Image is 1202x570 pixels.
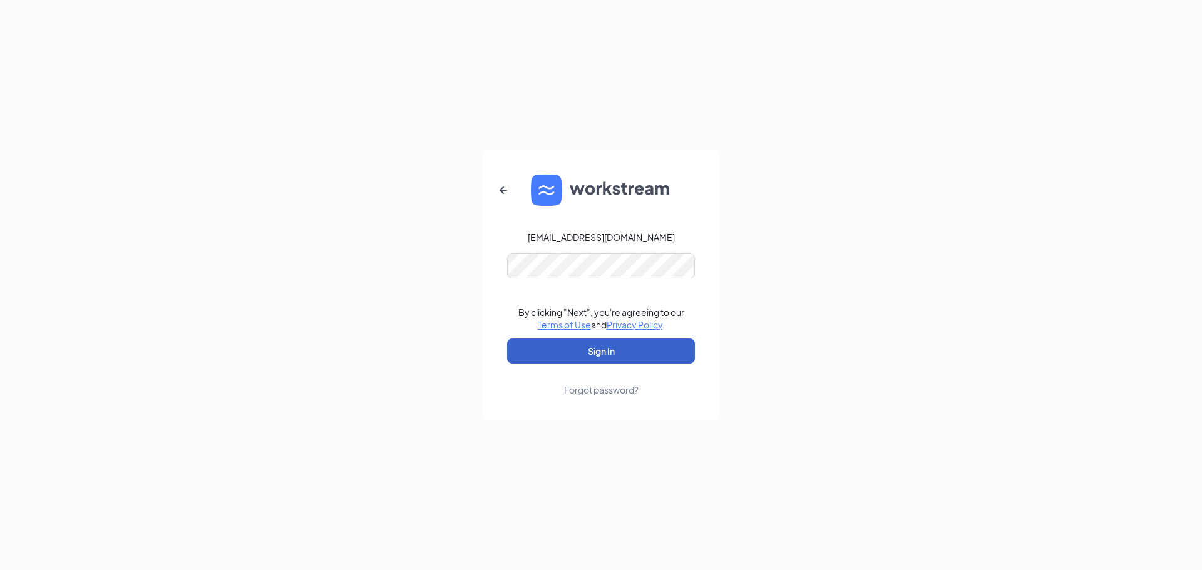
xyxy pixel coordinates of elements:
[528,231,675,243] div: [EMAIL_ADDRESS][DOMAIN_NAME]
[507,338,695,364] button: Sign In
[564,384,639,396] div: Forgot password?
[518,306,684,331] div: By clicking "Next", you're agreeing to our and .
[488,175,518,205] button: ArrowLeftNew
[538,319,591,330] a: Terms of Use
[607,319,662,330] a: Privacy Policy
[531,175,671,206] img: WS logo and Workstream text
[496,183,511,198] svg: ArrowLeftNew
[564,364,639,396] a: Forgot password?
